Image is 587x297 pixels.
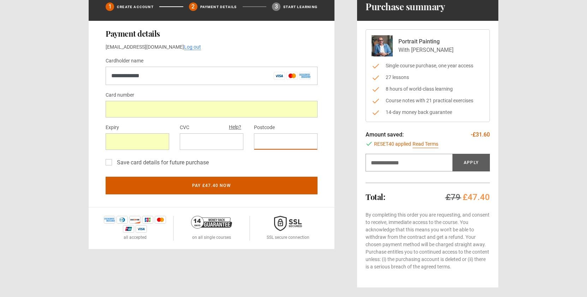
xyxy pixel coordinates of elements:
[123,225,134,233] img: unionpay
[366,193,385,201] h2: Total:
[200,4,237,10] p: Payment details
[372,109,484,116] li: 14-day money back guarantee
[117,216,128,224] img: diners
[184,44,201,50] a: Log out
[192,234,231,241] p: on all single courses
[260,138,312,145] iframe: Secure postal code input frame
[374,140,411,148] span: RESET40 applied
[366,131,404,139] p: Amount saved:
[185,138,238,145] iframe: Secure CVC input frame
[129,216,141,224] img: discover
[471,131,490,139] p: -£31.60
[413,140,438,148] a: Read Terms
[106,43,318,51] p: [EMAIL_ADDRESS][DOMAIN_NAME]
[272,2,280,11] div: 3
[106,57,143,65] label: Cardholder name
[111,138,164,145] iframe: Secure expiration date input frame
[142,216,153,224] img: jcb
[446,192,461,202] span: £79
[104,216,115,224] img: amex
[136,225,147,233] img: visa
[463,192,490,202] span: £47.40
[117,4,154,10] p: Create Account
[267,234,309,241] p: SSL secure connection
[106,123,119,132] label: Expiry
[254,123,275,132] label: Postcode
[366,211,490,271] p: By completing this order you are requesting, and consent to receive, immediate access to the cour...
[124,234,147,241] p: all accepted
[283,4,318,10] p: Start learning
[398,46,453,54] p: With [PERSON_NAME]
[106,2,114,11] div: 1
[180,123,189,132] label: CVC
[372,62,484,69] li: Single course purchase, one year access
[106,29,318,38] h2: Payment details
[366,1,445,12] h1: Purchase summary
[227,123,243,132] button: Help?
[114,158,209,167] label: Save card details for future purchase
[372,74,484,81] li: 27 lessons
[111,106,312,113] iframe: Secure card number input frame
[106,91,134,99] label: Card number
[398,37,453,46] p: Portrait Painting
[191,216,232,229] img: 14-day-money-back-guarantee-42d24aedb5115c0ff13b.png
[106,177,318,194] button: Pay £47.40 now
[452,154,490,171] button: Apply
[372,97,484,104] li: Course notes with 21 practical exercises
[155,216,166,224] img: mastercard
[372,85,484,93] li: 8 hours of world-class learning
[189,2,197,11] div: 2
